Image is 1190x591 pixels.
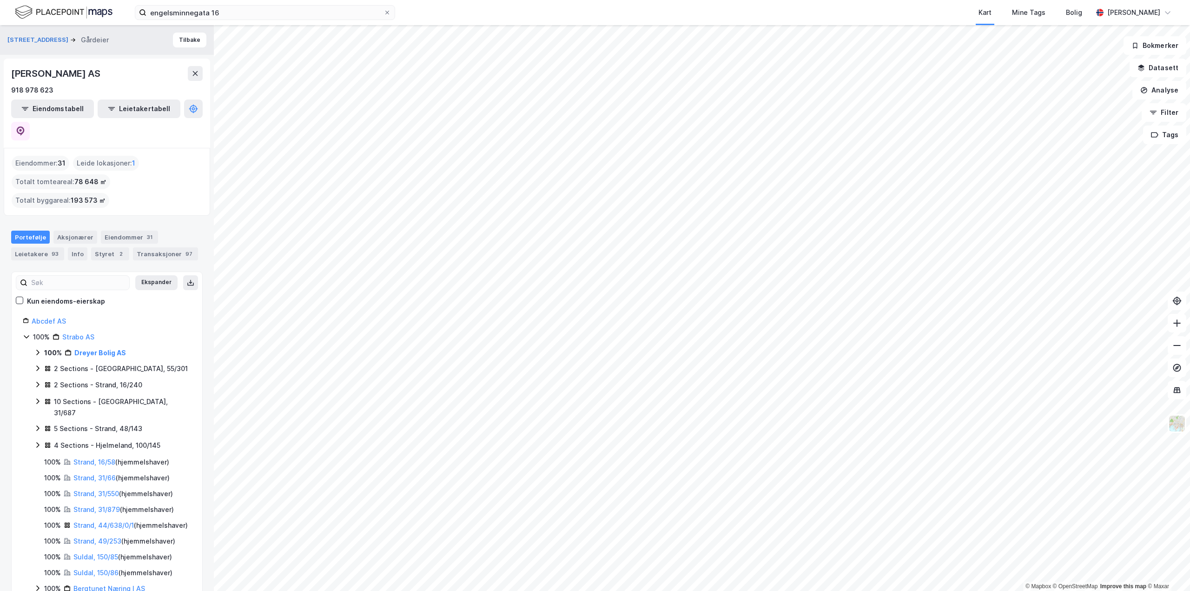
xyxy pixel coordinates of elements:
[81,34,109,46] div: Gårdeier
[44,536,61,547] div: 100%
[11,100,94,118] button: Eiendomstabell
[1144,546,1190,591] iframe: Chat Widget
[32,317,66,325] a: Abcdef AS
[44,504,61,515] div: 100%
[11,66,102,81] div: [PERSON_NAME] AS
[12,174,110,189] div: Totalt tomteareal :
[133,247,198,260] div: Transaksjoner
[74,349,126,357] a: Dreyer Bolig AS
[12,156,69,171] div: Eiendommer :
[44,567,61,578] div: 100%
[68,247,87,260] div: Info
[73,536,175,547] div: ( hjemmelshaver )
[1100,583,1146,590] a: Improve this map
[73,474,116,482] a: Strand, 31/66
[12,193,109,208] div: Totalt byggareal :
[44,457,61,468] div: 100%
[15,4,112,20] img: logo.f888ab2527a4732fd821a326f86c7f29.svg
[1124,36,1186,55] button: Bokmerker
[44,472,61,484] div: 100%
[132,158,135,169] span: 1
[50,249,60,259] div: 93
[135,275,178,290] button: Ekspander
[33,332,50,343] div: 100%
[146,6,383,20] input: Søk på adresse, matrikkel, gårdeiere, leietakere eller personer
[73,490,119,498] a: Strand, 31/550
[73,488,173,499] div: ( hjemmelshaver )
[145,232,154,242] div: 31
[116,249,126,259] div: 2
[184,249,194,259] div: 97
[62,333,94,341] a: Strabo AS
[54,423,142,434] div: 5 Sections - Strand, 48/143
[1025,583,1051,590] a: Mapbox
[1130,59,1186,77] button: Datasett
[11,247,64,260] div: Leietakere
[73,457,169,468] div: ( hjemmelshaver )
[73,156,139,171] div: Leide lokasjoner :
[73,551,172,563] div: ( hjemmelshaver )
[73,569,119,577] a: Suldal, 150/86
[1053,583,1098,590] a: OpenStreetMap
[73,537,121,545] a: Strand, 49/253
[27,296,105,307] div: Kun eiendoms-eierskap
[101,231,158,244] div: Eiendommer
[44,488,61,499] div: 100%
[98,100,180,118] button: Leietakertabell
[978,7,992,18] div: Kart
[73,505,120,513] a: Strand, 31/879
[27,276,129,290] input: Søk
[73,520,188,531] div: ( hjemmelshaver )
[54,396,191,418] div: 10 Sections - [GEOGRAPHIC_DATA], 31/687
[91,247,129,260] div: Styret
[73,553,118,561] a: Suldal, 150/85
[1012,7,1045,18] div: Mine Tags
[1066,7,1082,18] div: Bolig
[53,231,97,244] div: Aksjonærer
[1132,81,1186,100] button: Analyse
[44,520,61,531] div: 100%
[73,567,172,578] div: ( hjemmelshaver )
[44,347,62,359] div: 100%
[71,195,106,206] span: 193 573 ㎡
[74,176,106,187] span: 78 648 ㎡
[73,458,115,466] a: Strand, 16/58
[7,35,70,45] button: [STREET_ADDRESS]
[73,472,170,484] div: ( hjemmelshaver )
[11,85,53,96] div: 918 978 623
[58,158,66,169] span: 31
[11,231,50,244] div: Portefølje
[73,504,174,515] div: ( hjemmelshaver )
[1107,7,1160,18] div: [PERSON_NAME]
[1142,103,1186,122] button: Filter
[44,551,61,563] div: 100%
[54,379,142,391] div: 2 Sections - Strand, 16/240
[173,33,206,47] button: Tilbake
[73,521,134,529] a: Strand, 44/638/0/1
[1143,126,1186,144] button: Tags
[1168,415,1186,432] img: Z
[54,363,188,374] div: 2 Sections - [GEOGRAPHIC_DATA], 55/301
[54,440,160,451] div: 4 Sections - Hjelmeland, 100/145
